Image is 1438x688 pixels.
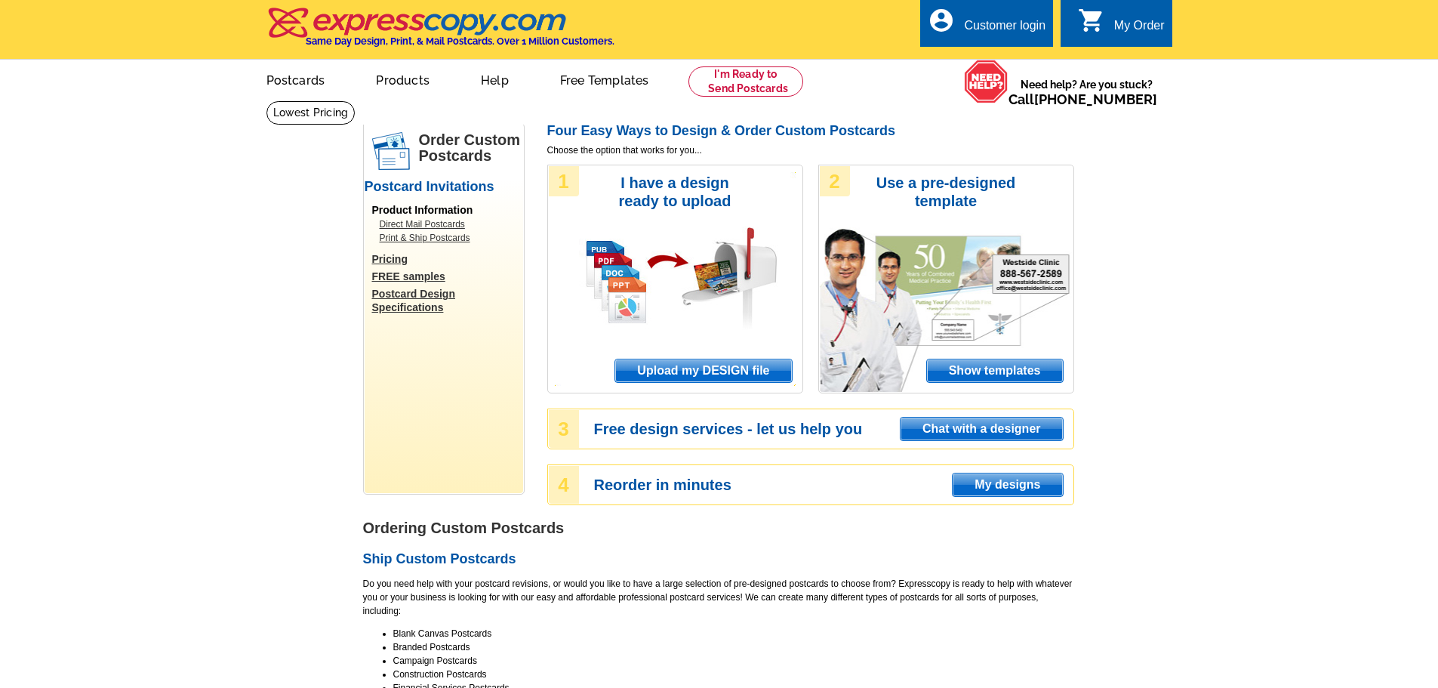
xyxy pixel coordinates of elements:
li: Branded Postcards [393,640,1074,654]
div: 1 [549,166,579,196]
a: shopping_cart My Order [1078,17,1165,35]
a: [PHONE_NUMBER] [1034,91,1157,107]
h1: Order Custom Postcards [419,132,523,164]
div: 2 [820,166,850,196]
a: Upload my DESIGN file [614,359,792,383]
img: postcards.png [372,132,410,170]
a: Postcards [242,61,349,97]
a: Postcard Design Specifications [372,287,523,314]
strong: Ordering Custom Postcards [363,520,565,536]
h3: Use a pre-designed template [869,174,1024,210]
span: Choose the option that works for you... [547,143,1074,157]
a: Help [457,61,533,97]
a: Show templates [926,359,1064,383]
h2: Four Easy Ways to Design & Order Custom Postcards [547,123,1074,140]
a: Products [352,61,454,97]
span: Product Information [372,204,473,216]
li: Construction Postcards [393,668,1074,681]
div: 3 [549,410,579,448]
a: Print & Ship Postcards [380,231,516,245]
div: 4 [549,466,579,504]
span: Call [1008,91,1157,107]
h3: Free design services - let us help you [594,422,1073,436]
a: Direct Mail Postcards [380,218,516,231]
div: My Order [1114,19,1165,40]
a: account_circle Customer login [928,17,1045,35]
span: Show templates [927,359,1063,382]
p: Do you need help with your postcard revisions, or would you like to have a large selection of pre... [363,577,1074,618]
a: Free Templates [536,61,673,97]
img: help [964,60,1008,103]
h3: I have a design ready to upload [598,174,753,210]
div: Customer login [964,19,1045,40]
li: Campaign Postcards [393,654,1074,668]
span: Chat with a designer [901,418,1062,440]
h2: Postcard Invitations [365,179,523,196]
a: Chat with a designer [900,417,1063,441]
i: shopping_cart [1078,7,1105,34]
span: Need help? Are you stuck? [1008,77,1165,107]
span: Upload my DESIGN file [615,359,791,382]
li: Blank Canvas Postcards [393,627,1074,640]
i: account_circle [928,7,955,34]
a: Pricing [372,252,523,266]
h3: Reorder in minutes [594,478,1073,492]
span: My designs [953,474,1062,496]
a: Same Day Design, Print, & Mail Postcards. Over 1 Million Customers. [266,18,614,47]
a: My designs [952,473,1063,497]
a: FREE samples [372,270,523,283]
h4: Same Day Design, Print, & Mail Postcards. Over 1 Million Customers. [306,35,614,47]
h2: Ship Custom Postcards [363,551,1074,568]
